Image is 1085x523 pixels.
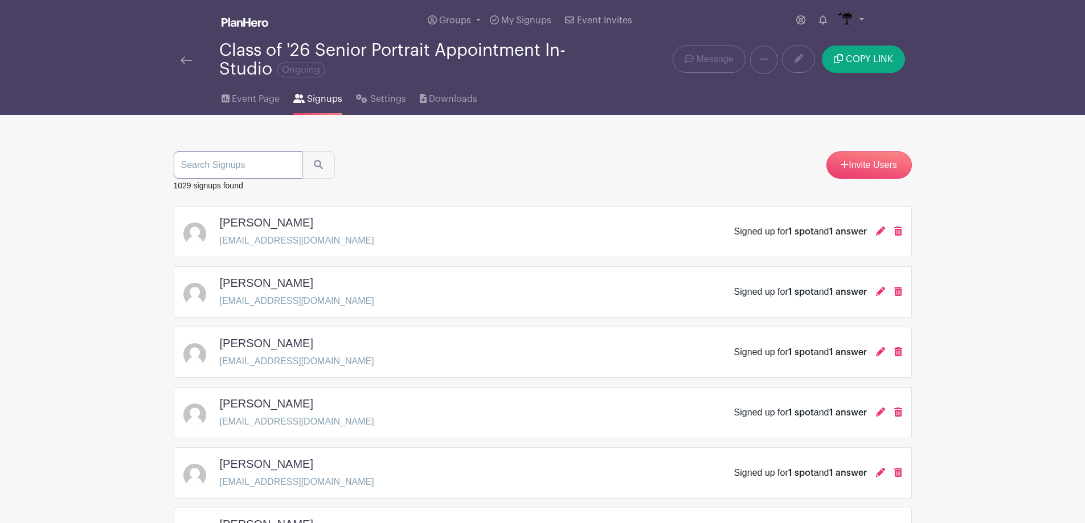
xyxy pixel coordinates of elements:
[220,397,313,410] h5: [PERSON_NAME]
[439,16,471,25] span: Groups
[183,464,206,487] img: default-ce2991bfa6775e67f084385cd625a349d9dcbb7a52a09fb2fda1e96e2d18dcdb.png
[734,225,867,238] div: Signed up for and
[277,63,325,77] span: Ongoing
[181,56,192,64] img: back-arrow-29a5d9b10d5bd6ae65dc969a981735edf675c4d7a1fe02e03b50dbd4ba3cdb55.svg
[577,16,632,25] span: Event Invites
[232,92,280,106] span: Event Page
[220,276,313,290] h5: [PERSON_NAME]
[222,18,268,27] img: logo_white-6c42ec7e38ccf1d336a20a19083b03d10ae64f83f12c07503d8b9e83406b4c7d.svg
[829,287,867,296] span: 1 answer
[356,79,406,115] a: Settings
[836,11,854,30] img: IMAGES%20logo%20transparenT%20PNG%20s.png
[788,468,814,477] span: 1 spot
[220,475,374,489] p: [EMAIL_ADDRESS][DOMAIN_NAME]
[734,406,867,419] div: Signed up for and
[829,408,867,417] span: 1 answer
[293,79,342,115] a: Signups
[822,46,904,73] button: COPY LINK
[734,285,867,299] div: Signed up for and
[826,151,912,179] a: Invite Users
[220,216,313,229] h5: [PERSON_NAME]
[734,345,867,359] div: Signed up for and
[183,343,206,366] img: default-ce2991bfa6775e67f084385cd625a349d9dcbb7a52a09fb2fda1e96e2d18dcdb.png
[219,41,588,79] div: Class of '26 Senior Portrait Appointment In-Studio
[829,227,867,236] span: 1 answer
[183,223,206,245] img: default-ce2991bfa6775e67f084385cd625a349d9dcbb7a52a09fb2fda1e96e2d18dcdb.png
[829,468,867,477] span: 1 answer
[174,181,243,190] small: 1029 signups found
[429,92,477,106] span: Downloads
[220,294,374,308] p: [EMAIL_ADDRESS][DOMAIN_NAME]
[307,92,342,106] span: Signups
[220,234,374,248] p: [EMAIL_ADDRESS][DOMAIN_NAME]
[420,79,477,115] a: Downloads
[220,336,313,350] h5: [PERSON_NAME]
[788,287,814,296] span: 1 spot
[788,348,814,357] span: 1 spot
[220,457,313,471] h5: [PERSON_NAME]
[222,79,280,115] a: Event Page
[673,46,745,73] a: Message
[183,403,206,426] img: default-ce2991bfa6775e67f084385cd625a349d9dcbb7a52a09fb2fda1e96e2d18dcdb.png
[220,415,374,429] p: [EMAIL_ADDRESS][DOMAIN_NAME]
[846,55,893,64] span: COPY LINK
[501,16,551,25] span: My Signups
[370,92,406,106] span: Settings
[697,52,734,66] span: Message
[788,408,814,417] span: 1 spot
[220,355,374,368] p: [EMAIL_ADDRESS][DOMAIN_NAME]
[183,283,206,306] img: default-ce2991bfa6775e67f084385cd625a349d9dcbb7a52a09fb2fda1e96e2d18dcdb.png
[788,227,814,236] span: 1 spot
[829,348,867,357] span: 1 answer
[734,466,867,480] div: Signed up for and
[174,151,302,179] input: Search Signups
